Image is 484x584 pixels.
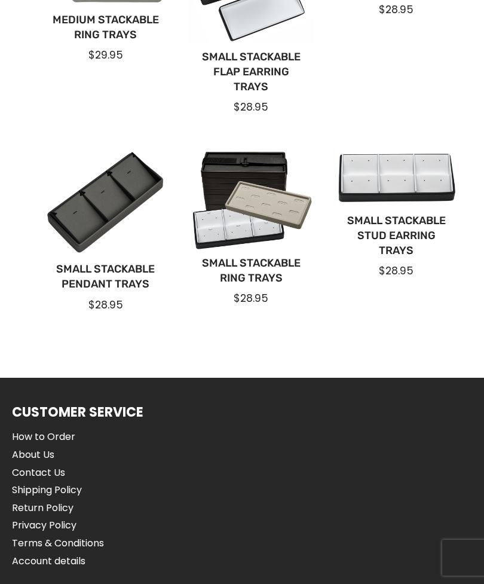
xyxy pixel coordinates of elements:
div: $28.95 [197,291,304,305]
a: Small Stackable Flap Earring Trays [197,50,304,95]
a: Privacy Policy [12,518,104,533]
div: $29.95 [52,48,159,62]
a: How to Order [12,429,104,445]
div: $28.95 [343,264,450,278]
a: Shipping Policy [12,482,104,498]
a: Small Stackable Ring Trays [197,256,304,286]
div: $28.95 [197,100,304,114]
a: Return Policy [12,500,104,516]
a: About Us [12,447,104,463]
div: $28.95 [52,298,159,312]
a: Medium Stackable Ring Trays [52,13,159,42]
a: Contact Us [12,465,104,481]
a: Small Stackable Pendant Trays [52,262,159,292]
a: Small Stackable Stud Earring Trays [343,213,450,259]
div: $28.95 [343,2,450,17]
h1: Customer Service [12,402,143,423]
a: Terms & Conditions [12,536,104,551]
a: Account details [12,554,104,569]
